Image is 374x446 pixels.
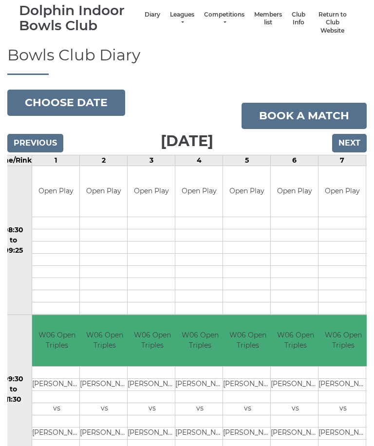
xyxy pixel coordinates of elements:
[128,167,175,218] td: Open Play
[223,427,272,440] td: [PERSON_NAME]
[7,134,63,153] input: Previous
[32,403,81,415] td: vs
[318,167,366,218] td: Open Play
[271,427,320,440] td: [PERSON_NAME]
[223,167,270,218] td: Open Play
[271,155,318,166] td: 6
[80,167,127,218] td: Open Play
[170,11,194,27] a: Leagues
[223,403,272,415] td: vs
[128,155,175,166] td: 3
[318,155,366,166] td: 7
[223,155,271,166] td: 5
[271,167,318,218] td: Open Play
[223,316,272,367] td: W06 Open Triples
[318,403,368,415] td: vs
[32,379,81,391] td: [PERSON_NAME]
[254,11,282,27] a: Members list
[175,427,224,440] td: [PERSON_NAME]
[128,403,177,415] td: vs
[19,3,140,34] div: Dolphin Indoor Bowls Club
[32,427,81,440] td: [PERSON_NAME]
[80,427,129,440] td: [PERSON_NAME]
[204,11,244,27] a: Competitions
[271,403,320,415] td: vs
[271,316,320,367] td: W06 Open Triples
[271,379,320,391] td: [PERSON_NAME]
[7,90,125,116] button: Choose date
[80,403,129,415] td: vs
[32,167,79,218] td: Open Play
[223,379,272,391] td: [PERSON_NAME]
[32,316,81,367] td: W06 Open Triples
[175,403,224,415] td: vs
[292,11,305,27] a: Club Info
[7,47,367,75] h1: Bowls Club Diary
[80,155,128,166] td: 2
[32,155,80,166] td: 1
[318,379,368,391] td: [PERSON_NAME]
[175,379,224,391] td: [PERSON_NAME]
[80,379,129,391] td: [PERSON_NAME]
[318,427,368,440] td: [PERSON_NAME]
[175,167,223,218] td: Open Play
[128,379,177,391] td: [PERSON_NAME]
[128,427,177,440] td: [PERSON_NAME]
[145,11,160,19] a: Diary
[128,316,177,367] td: W06 Open Triples
[175,155,223,166] td: 4
[242,103,367,130] a: Book a match
[80,316,129,367] td: W06 Open Triples
[175,316,224,367] td: W06 Open Triples
[315,11,350,36] a: Return to Club Website
[318,316,368,367] td: W06 Open Triples
[332,134,367,153] input: Next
